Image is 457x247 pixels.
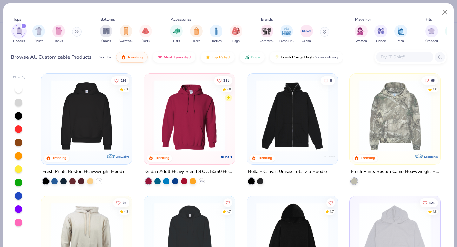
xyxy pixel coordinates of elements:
[190,25,203,43] div: filter for Totes
[223,79,229,82] span: 211
[377,27,385,35] img: Unisex Image
[232,39,240,43] span: Bags
[262,26,272,36] img: Comfort Colors Image
[139,25,152,43] div: filter for Skirts
[251,55,260,60] span: Price
[424,155,437,159] span: Exclusive
[164,55,191,60] span: Most Favorited
[13,39,25,43] span: Hoodies
[374,25,387,43] button: filter button
[351,168,439,176] div: Fresh Prints Boston Camo Heavyweight Hoodie
[139,25,152,43] button: filter button
[55,27,62,35] img: Tanks Image
[374,25,387,43] div: filter for Unisex
[300,25,313,43] button: filter button
[426,17,432,22] div: Fits
[326,198,335,207] button: Like
[32,25,45,43] div: filter for Shirts
[356,80,434,152] img: 28bc0d45-805b-48d6-b7de-c789025e6b70
[398,39,404,43] span: Men
[13,25,25,43] div: filter for Hoodies
[329,209,334,214] div: 4.7
[223,198,232,207] button: Like
[212,55,230,60] span: Top Rated
[355,25,368,43] button: filter button
[425,39,438,43] span: Cropped
[173,27,180,35] img: Hats Image
[331,80,409,152] img: 1f5800f6-a563-4d51-95f6-628a9af9848e
[260,39,274,43] span: Comfort Colors
[211,39,222,43] span: Bottles
[425,25,438,43] div: filter for Cropped
[315,54,338,61] span: 5 day delivery
[13,17,21,22] div: Tops
[394,25,407,43] div: filter for Men
[429,201,435,204] span: 121
[100,25,112,43] div: filter for Shorts
[253,80,331,152] img: b1a53f37-890a-4b9a-8962-a1b7c70e022e
[227,209,231,214] div: 4.7
[101,39,111,43] span: Shorts
[431,79,435,82] span: 65
[230,25,242,43] button: filter button
[380,53,429,61] input: Try "T-Shirt"
[355,39,367,43] span: Women
[205,55,210,60] img: TopRated.gif
[119,39,133,43] span: Sweatpants
[121,55,126,60] img: trending.gif
[13,75,26,80] div: Filter By
[111,76,130,85] button: Like
[99,54,111,60] div: Sort By
[420,198,438,207] button: Like
[213,27,220,35] img: Bottles Image
[116,155,129,159] span: Exclusive
[432,209,437,214] div: 4.8
[210,25,222,43] div: filter for Bottles
[232,27,239,35] img: Bags Image
[32,25,45,43] button: filter button
[279,39,294,43] span: Fresh Prints
[171,17,191,22] div: Accessories
[124,87,129,92] div: 4.8
[113,198,130,207] button: Like
[100,25,112,43] button: filter button
[153,52,195,63] button: Most Favorited
[323,151,336,164] img: Bella + Canvas logo
[376,39,386,43] span: Unisex
[103,27,110,35] img: Shorts Image
[260,25,274,43] div: filter for Comfort Colors
[355,25,368,43] div: filter for Women
[123,27,129,35] img: Sweatpants Image
[52,25,65,43] button: filter button
[123,201,127,204] span: 95
[127,55,143,60] span: Trending
[16,27,23,35] img: Hoodies Image
[13,25,25,43] button: filter button
[43,168,125,176] div: Fresh Prints Boston Heavyweight Hoodie
[421,76,438,85] button: Like
[145,168,234,176] div: Gildan Adult Heavy Blend 8 Oz. 50/50 Hooded Sweatshirt
[330,79,332,82] span: 8
[302,39,311,43] span: Gildan
[150,80,228,152] img: 01756b78-01f6-4cc6-8d8a-3c30c1a0c8ac
[170,25,183,43] button: filter button
[201,52,235,63] button: Top Rated
[279,25,294,43] div: filter for Fresh Prints
[121,79,127,82] span: 236
[214,76,232,85] button: Like
[439,6,451,18] button: Close
[48,80,126,152] img: 91acfc32-fd48-4d6b-bdad-a4c1a30ac3fc
[428,27,435,35] img: Cropped Image
[142,39,150,43] span: Skirts
[119,25,133,43] div: filter for Sweatpants
[394,25,407,43] button: filter button
[193,27,200,35] img: Totes Image
[100,17,115,22] div: Bottoms
[97,179,101,183] span: + 9
[11,53,92,61] div: Browse All Customizable Products
[55,39,63,43] span: Tanks
[261,17,273,22] div: Brands
[275,55,280,60] img: flash.gif
[228,80,307,152] img: a164e800-7022-4571-a324-30c76f641635
[220,151,233,164] img: Gildan logo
